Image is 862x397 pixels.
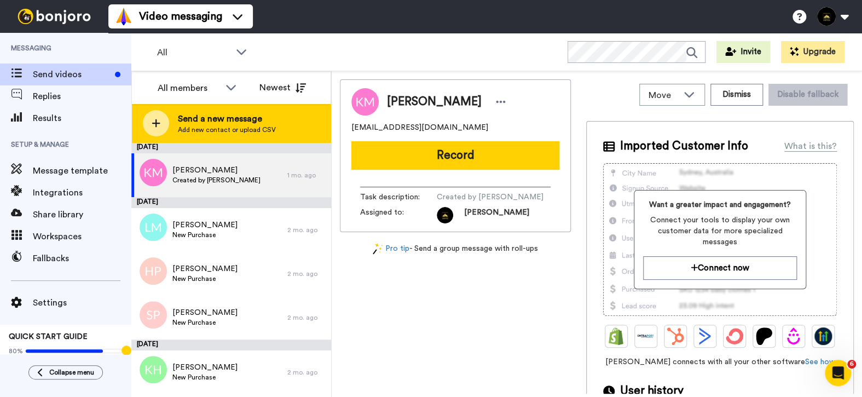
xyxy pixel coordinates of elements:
span: Task description : [360,192,437,203]
span: [PERSON_NAME] [172,165,261,176]
button: Record [351,141,559,170]
span: [PERSON_NAME] connects with all your other software [603,356,837,367]
span: Move [649,89,678,102]
span: [PERSON_NAME] [387,94,482,110]
button: Invite [716,41,770,63]
span: Integrations [33,186,131,199]
span: [PERSON_NAME] [172,220,238,231]
span: Send a new message [178,112,276,125]
img: ConvertKit [726,327,743,345]
span: New Purchase [172,231,238,239]
img: Shopify [608,327,625,345]
span: Message template [33,164,131,177]
span: Video messaging [139,9,222,24]
span: All [157,46,230,59]
span: Want a greater impact and engagement? [643,199,797,210]
a: Pro tip [373,243,409,255]
span: [PERSON_NAME] [172,362,238,373]
span: Created by [PERSON_NAME] [437,192,543,203]
iframe: Intercom live chat [825,360,851,386]
img: sp.png [140,301,167,329]
span: Created by [PERSON_NAME] [172,176,261,185]
img: GoHighLevel [814,327,832,345]
button: Dismiss [710,84,763,106]
img: Patreon [755,327,773,345]
div: 2 mo. ago [287,269,326,278]
img: Drip [785,327,802,345]
span: [PERSON_NAME] [172,307,238,318]
span: Settings [33,296,131,309]
span: Send videos [33,68,111,81]
button: Connect now [643,256,797,280]
img: 301f1268-ff43-4957-b0ce-04010b300629-1727728646.jpg [437,207,453,223]
div: All members [158,82,220,95]
span: Connect your tools to display your own customer data for more specialized messages [643,215,797,248]
div: 2 mo. ago [287,368,326,377]
button: Newest [251,77,314,99]
span: 6 [847,360,856,369]
img: vm-color.svg [115,8,132,25]
div: [DATE] [131,142,331,153]
button: Upgrade [781,41,844,63]
img: km.png [140,159,167,186]
a: See how [805,358,835,366]
span: [PERSON_NAME] [464,207,529,223]
div: [DATE] [131,340,331,350]
span: Imported Customer Info [620,138,748,154]
img: hp.png [140,257,167,285]
img: lm.png [140,214,167,241]
div: What is this? [784,140,837,153]
span: [PERSON_NAME] [172,263,238,274]
div: 2 mo. ago [287,313,326,322]
button: Disable fallback [768,84,847,106]
span: Results [33,112,131,125]
img: magic-wand.svg [373,243,383,255]
span: Add new contact or upload CSV [178,125,276,134]
div: - Send a group message with roll-ups [340,243,571,255]
span: New Purchase [172,274,238,283]
span: Assigned to: [360,207,437,223]
span: 80% [9,347,23,355]
span: New Purchase [172,373,238,382]
img: Hubspot [667,327,684,345]
div: [DATE] [131,197,331,208]
span: Replies [33,90,131,103]
span: Share library [33,208,131,221]
div: 1 mo. ago [287,171,326,180]
span: Workspaces [33,230,131,243]
span: Fallbacks [33,252,131,265]
img: ActiveCampaign [696,327,714,345]
div: Tooltip anchor [122,346,131,355]
img: Ontraport [637,327,655,345]
span: [EMAIL_ADDRESS][DOMAIN_NAME] [351,122,488,133]
img: kh.png [140,356,167,383]
span: Collapse menu [49,368,94,377]
div: 2 mo. ago [287,226,326,234]
img: bj-logo-header-white.svg [13,9,95,24]
span: New Purchase [172,318,238,327]
span: QUICK START GUIDE [9,333,88,341]
img: Image of Kelvin Mathis [351,88,379,116]
button: Collapse menu [28,365,103,379]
